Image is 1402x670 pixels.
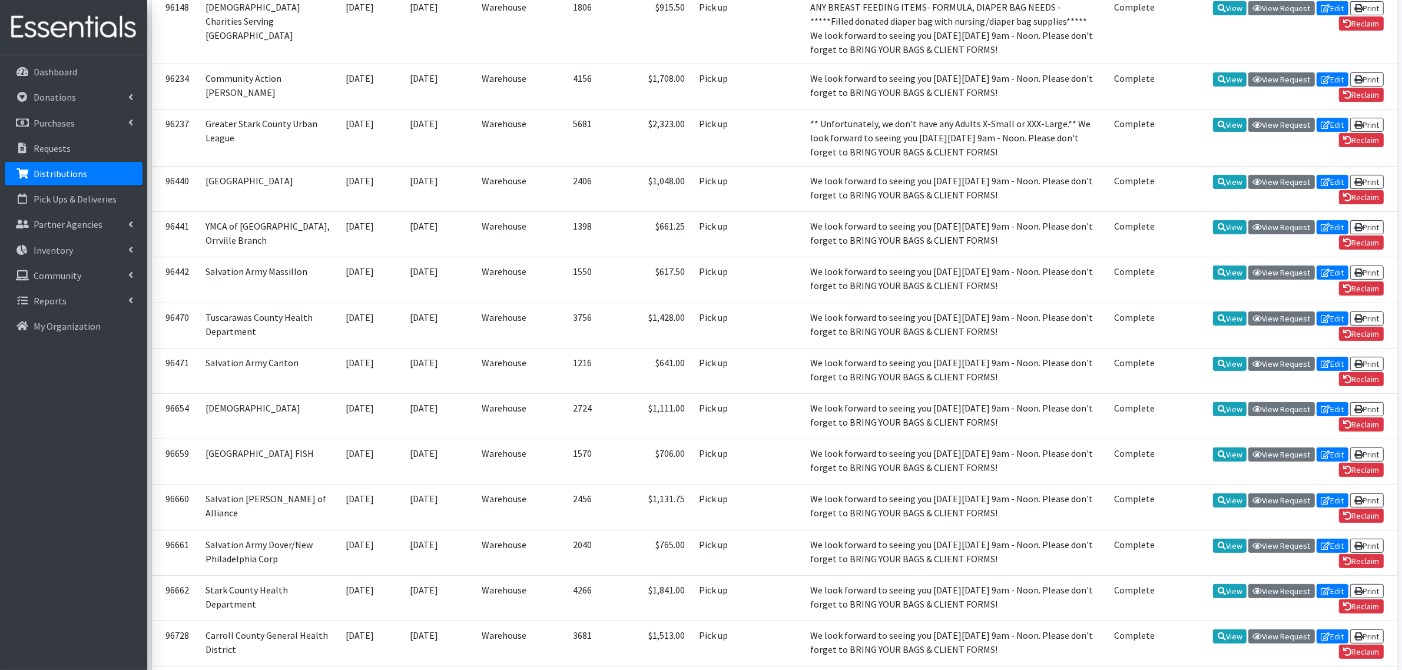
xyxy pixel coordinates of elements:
[152,64,199,109] td: 96234
[1317,72,1348,87] a: Edit
[599,348,692,393] td: $641.00
[1213,629,1247,644] a: View
[152,575,199,621] td: 96662
[1248,311,1315,326] a: View Request
[1317,584,1348,598] a: Edit
[1107,530,1162,575] td: Complete
[403,348,475,393] td: [DATE]
[599,393,692,439] td: $1,111.00
[803,109,1107,166] td: ** Unfortunately, we don't have any Adults X-Small or XXX-Large.** We look forward to seeing you ...
[475,393,539,439] td: Warehouse
[152,212,199,257] td: 96441
[152,348,199,393] td: 96471
[1350,311,1384,326] a: Print
[1248,1,1315,15] a: View Request
[1317,266,1348,280] a: Edit
[1248,584,1315,598] a: View Request
[803,257,1107,303] td: We look forward to seeing you [DATE][DATE] 9am - Noon. Please don't forget to BRING YOUR BAGS & C...
[1213,175,1247,189] a: View
[403,257,475,303] td: [DATE]
[34,320,101,332] p: My Organization
[803,439,1107,485] td: We look forward to seeing you [DATE][DATE] 9am - Noon. Please don't forget to BRING YOUR BAGS & C...
[599,166,692,211] td: $1,048.00
[1317,175,1348,189] a: Edit
[539,348,599,393] td: 1216
[1107,393,1162,439] td: Complete
[152,439,199,485] td: 96659
[475,621,539,666] td: Warehouse
[539,212,599,257] td: 1398
[539,257,599,303] td: 1550
[599,575,692,621] td: $1,841.00
[1213,447,1247,462] a: View
[1350,72,1384,87] a: Print
[339,212,403,257] td: [DATE]
[599,303,692,348] td: $1,428.00
[339,257,403,303] td: [DATE]
[1213,539,1247,553] a: View
[5,314,142,338] a: My Organization
[692,348,747,393] td: Pick up
[692,575,747,621] td: Pick up
[475,166,539,211] td: Warehouse
[199,575,339,621] td: Stark County Health Department
[539,64,599,109] td: 4156
[1107,621,1162,666] td: Complete
[339,64,403,109] td: [DATE]
[199,257,339,303] td: Salvation Army Massillon
[1107,303,1162,348] td: Complete
[1350,447,1384,462] a: Print
[403,303,475,348] td: [DATE]
[1339,327,1384,341] a: Reclaim
[475,303,539,348] td: Warehouse
[403,166,475,211] td: [DATE]
[1317,220,1348,234] a: Edit
[1339,190,1384,204] a: Reclaim
[34,117,75,129] p: Purchases
[692,64,747,109] td: Pick up
[1350,584,1384,598] a: Print
[803,64,1107,109] td: We look forward to seeing you [DATE][DATE] 9am - Noon. Please don't forget to BRING YOUR BAGS & C...
[403,621,475,666] td: [DATE]
[1107,439,1162,485] td: Complete
[599,109,692,166] td: $2,323.00
[34,142,71,154] p: Requests
[599,621,692,666] td: $1,513.00
[803,348,1107,393] td: We look forward to seeing you [DATE][DATE] 9am - Noon. Please don't forget to BRING YOUR BAGS & C...
[475,575,539,621] td: Warehouse
[1350,629,1384,644] a: Print
[692,530,747,575] td: Pick up
[5,187,142,211] a: Pick Ups & Deliveries
[599,257,692,303] td: $617.50
[1213,220,1247,234] a: View
[599,530,692,575] td: $765.00
[339,393,403,439] td: [DATE]
[339,166,403,211] td: [DATE]
[692,257,747,303] td: Pick up
[1350,402,1384,416] a: Print
[1107,485,1162,530] td: Complete
[199,166,339,211] td: [GEOGRAPHIC_DATA]
[1248,72,1315,87] a: View Request
[1350,118,1384,132] a: Print
[152,257,199,303] td: 96442
[539,109,599,166] td: 5681
[34,218,102,230] p: Partner Agencies
[599,485,692,530] td: $1,131.75
[475,485,539,530] td: Warehouse
[199,348,339,393] td: Salvation Army Canton
[692,166,747,211] td: Pick up
[1350,539,1384,553] a: Print
[152,621,199,666] td: 96728
[1350,357,1384,371] a: Print
[692,485,747,530] td: Pick up
[5,238,142,262] a: Inventory
[339,303,403,348] td: [DATE]
[475,64,539,109] td: Warehouse
[1350,1,1384,15] a: Print
[339,439,403,485] td: [DATE]
[1339,236,1384,250] a: Reclaim
[403,64,475,109] td: [DATE]
[1339,417,1384,432] a: Reclaim
[152,109,199,166] td: 96237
